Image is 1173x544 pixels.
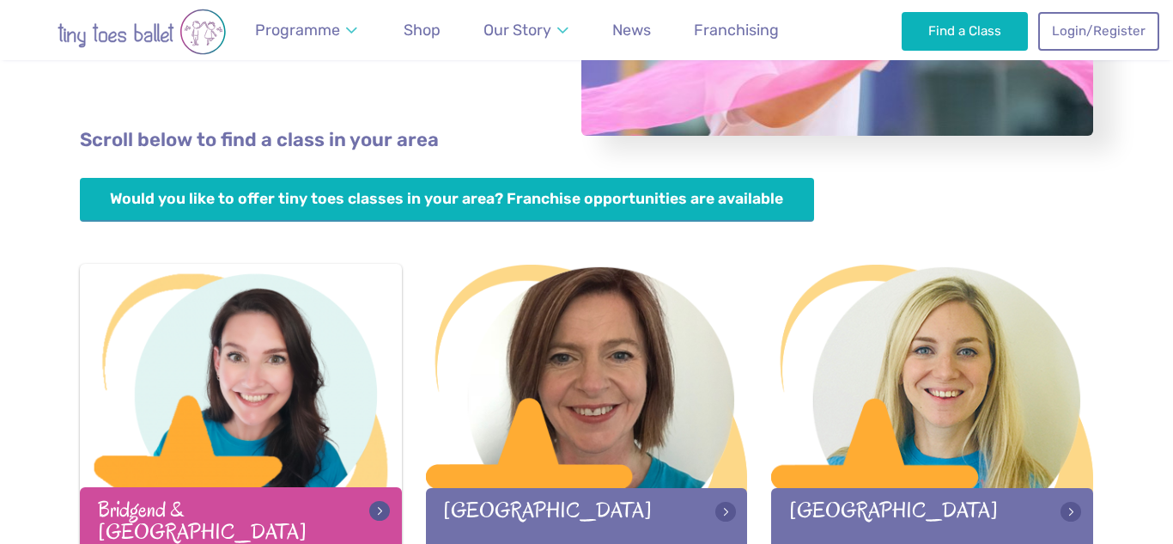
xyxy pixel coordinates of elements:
a: Our Story [476,11,577,50]
span: Programme [255,21,340,39]
img: tiny toes ballet [21,9,262,55]
span: Franchising [694,21,779,39]
span: Shop [404,21,441,39]
a: Programme [247,11,366,50]
a: Shop [396,11,448,50]
span: News [612,21,651,39]
span: Our Story [483,21,551,39]
a: Franchising [686,11,787,50]
a: Login/Register [1038,12,1158,50]
p: Scroll below to find a class in your area [80,127,1093,154]
a: Find a Class [902,12,1028,50]
a: News [605,11,659,50]
a: Would you like to offer tiny toes classes in your area? Franchise opportunities are available [80,178,814,222]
